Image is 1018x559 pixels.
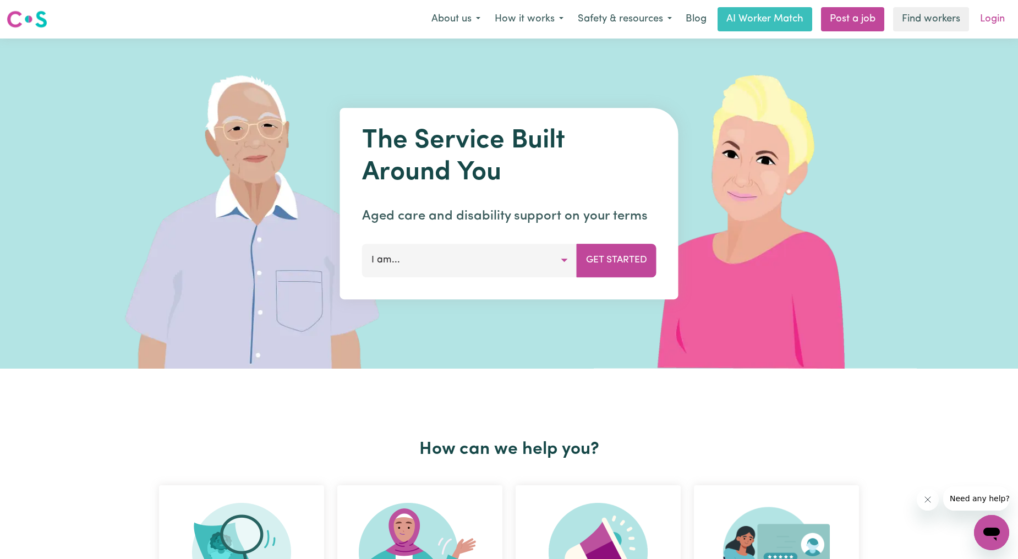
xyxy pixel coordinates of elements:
[7,9,47,29] img: Careseekers logo
[974,515,1009,550] iframe: Button to launch messaging window
[679,7,713,31] a: Blog
[424,8,488,31] button: About us
[893,7,969,31] a: Find workers
[362,125,656,189] h1: The Service Built Around You
[943,486,1009,511] iframe: Message from company
[577,244,656,277] button: Get Started
[362,244,577,277] button: I am...
[7,8,67,17] span: Need any help?
[571,8,679,31] button: Safety & resources
[821,7,884,31] a: Post a job
[362,206,656,226] p: Aged care and disability support on your terms
[7,7,47,32] a: Careseekers logo
[973,7,1011,31] a: Login
[152,439,866,460] h2: How can we help you?
[917,489,939,511] iframe: Close message
[718,7,812,31] a: AI Worker Match
[488,8,571,31] button: How it works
